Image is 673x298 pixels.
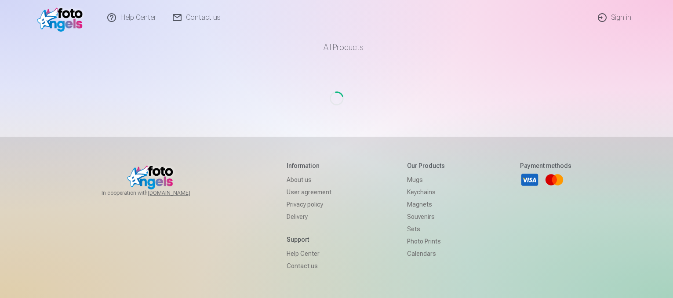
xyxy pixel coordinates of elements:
a: Help Center [287,247,331,260]
h5: Support [287,235,331,244]
h5: Payment methods [520,161,571,170]
a: Magnets [407,198,445,211]
a: Delivery [287,211,331,223]
a: About us [287,174,331,186]
a: Photo prints [407,235,445,247]
img: /v1 [37,4,87,32]
a: Mastercard [545,170,564,189]
h5: Our products [407,161,445,170]
a: Privacy policy [287,198,331,211]
a: Souvenirs [407,211,445,223]
a: User agreement [287,186,331,198]
a: Sets [407,223,445,235]
a: All products [299,35,374,60]
a: Contact us [287,260,331,272]
a: [DOMAIN_NAME] [148,189,211,196]
h5: Information [287,161,331,170]
a: Calendars [407,247,445,260]
a: Visa [520,170,539,189]
a: Keychains [407,186,445,198]
a: Mugs [407,174,445,186]
span: In cooperation with [102,189,211,196]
